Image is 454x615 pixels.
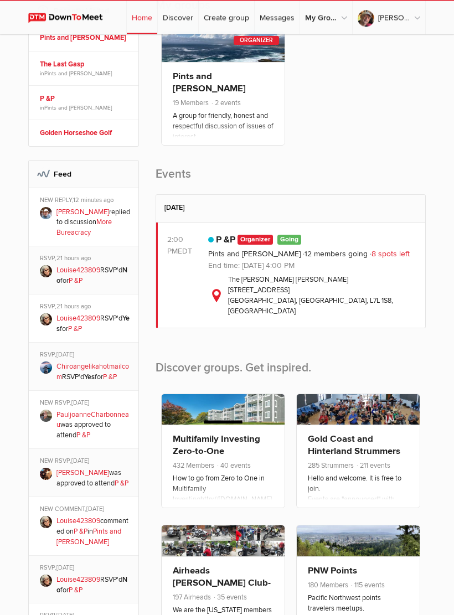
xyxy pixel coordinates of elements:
[73,197,114,204] span: 12 minutes ago
[56,576,100,585] a: Louise423809
[40,457,131,468] div: NEW RSVP,
[234,37,279,45] div: Organizer
[56,208,109,217] a: [PERSON_NAME]
[74,528,87,536] a: P &P
[164,195,417,221] h2: [DATE]
[216,462,251,471] span: 40 events
[210,99,241,108] span: 2 events
[56,517,100,526] a: Louise423809
[56,314,100,323] a: Louise423809
[56,411,129,430] a: PauljoanneCharbonneau
[208,261,295,271] span: End time: [DATE] 4:00 PM
[69,277,82,286] a: P &P
[40,128,131,139] a: Golden Horseshoe Golf
[173,566,271,601] a: Airheads [PERSON_NAME] Club-[US_STATE]
[40,399,131,410] div: NEW RSVP,
[208,250,301,259] a: Pints and [PERSON_NAME]
[308,434,400,457] a: Gold Coast and Hinterland Strummers
[71,458,89,465] span: [DATE]
[173,99,209,108] span: 19 Members
[156,342,426,389] h2: Discover groups. Get inspired.
[308,581,348,590] span: 180 Members
[115,479,128,488] a: P &P
[40,105,131,112] span: in
[370,250,410,259] span: 8 spots left
[56,303,91,311] span: 21 hours ago
[173,593,211,602] span: 197 Airheads
[40,564,131,575] div: RSVP,
[56,314,131,335] p: RSVP'd for
[86,506,104,513] span: [DATE]
[56,516,131,548] p: commented on in
[158,1,198,34] a: Discover
[167,234,208,257] div: 2:00 PM
[56,575,131,596] p: RSVP'd for
[213,593,247,602] span: 35 events
[56,528,121,547] a: Pints and [PERSON_NAME]
[76,431,90,440] a: P &P
[40,505,131,516] div: NEW COMMENT,
[208,275,414,317] div: The [PERSON_NAME] [PERSON_NAME] [STREET_ADDRESS] [GEOGRAPHIC_DATA], [GEOGRAPHIC_DATA], L7L 1S8, [...
[44,105,112,112] a: Pints and [PERSON_NAME]
[308,462,354,471] span: 285 Strummers
[56,362,131,383] p: RSVP'd for
[199,1,254,34] a: Create group
[56,576,127,595] b: No
[255,1,300,34] a: Messages
[103,373,117,382] a: P &P
[173,462,214,471] span: 432 Members
[56,314,130,334] b: Yes
[28,13,113,23] img: DownToMeet
[173,474,274,529] p: How to go from Zero to One in Multifamily Investinghttp://[DOMAIN_NAME][URL] Multifamily investin...
[56,468,131,489] p: was approved to attend
[308,566,357,577] a: PNW Points
[71,400,89,407] span: [DATE]
[56,255,91,262] span: 21 hours ago
[56,410,131,442] p: was approved to attend
[56,208,131,239] p: replied to discussion
[69,586,82,595] a: P &P
[303,250,368,259] span: 12 members going
[277,235,301,245] span: Going
[355,462,390,471] span: 211 events
[308,593,409,614] p: Pacific Northwest points travelers meetups.
[308,474,409,529] p: Hello and welcome. It is free to join. Events are "announced" with invitations sent out to member...
[40,351,131,362] div: RSVP,
[353,1,425,34] a: [PERSON_NAME]
[40,303,131,314] div: RSVP,
[40,33,131,44] a: Pints and [PERSON_NAME]
[40,70,131,78] span: in
[56,363,129,382] a: Chiroangelikahotmailcom
[37,161,130,188] h2: Feed
[156,166,426,195] h2: Events
[40,60,131,70] a: The Last Gasp
[56,266,100,275] a: Louise423809
[56,352,74,359] span: [DATE]
[84,373,95,382] b: Yes
[56,469,109,478] a: [PERSON_NAME]
[56,266,131,287] p: RSVP'd for
[173,111,274,167] p: A group for friendly, honest and respectful discussion of issues of interest. Prospective members...
[40,255,131,266] div: RSVP,
[40,94,131,105] a: P &P
[173,434,260,457] a: Multifamily Investing Zero-to-One
[238,235,273,245] span: Organizer
[68,325,82,334] a: P &P
[56,565,74,572] span: [DATE]
[178,247,192,256] span: America/Toronto
[300,1,352,34] a: My Groups
[350,581,385,590] span: 115 events
[44,71,112,77] a: Pints and [PERSON_NAME]
[127,1,157,34] a: Home
[40,197,131,208] div: NEW REPLY,
[216,235,235,246] a: P &P
[173,71,246,95] a: Pints and [PERSON_NAME]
